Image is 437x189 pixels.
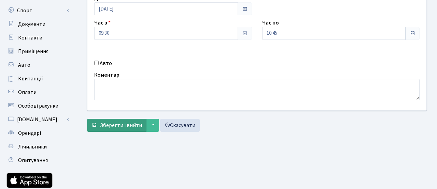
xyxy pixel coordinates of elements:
[18,48,48,55] span: Приміщення
[18,34,42,42] span: Контакти
[3,154,72,167] a: Опитування
[100,122,142,129] span: Зберегти і вийти
[18,129,41,137] span: Орендарі
[3,85,72,99] a: Оплати
[18,89,37,96] span: Оплати
[3,58,72,72] a: Авто
[3,4,72,17] a: Спорт
[87,119,146,132] button: Зберегти і вийти
[18,61,30,69] span: Авто
[18,102,58,110] span: Особові рахунки
[18,75,43,82] span: Квитанції
[18,143,47,151] span: Лічильники
[18,157,48,164] span: Опитування
[3,113,72,126] a: [DOMAIN_NAME]
[160,119,200,132] a: Скасувати
[3,31,72,45] a: Контакти
[3,99,72,113] a: Особові рахунки
[94,19,111,27] label: Час з
[3,45,72,58] a: Приміщення
[3,140,72,154] a: Лічильники
[3,72,72,85] a: Квитанції
[94,71,119,79] label: Коментар
[18,20,45,28] span: Документи
[3,126,72,140] a: Орендарі
[100,59,112,67] label: Авто
[262,19,279,27] label: Час по
[3,17,72,31] a: Документи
